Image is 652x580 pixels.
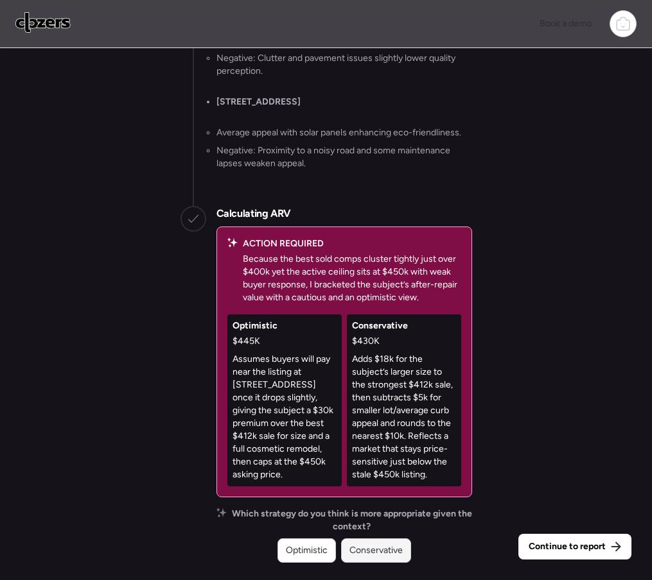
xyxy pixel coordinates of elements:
[15,12,71,33] img: Logo
[233,320,278,332] span: Optimistic
[352,320,408,332] span: Conservative
[352,353,456,481] p: Adds $18k for the subject’s larger size to the strongest $412k sale, then subtracts $5k for small...
[286,544,328,557] span: Optimistic
[233,353,337,481] p: Assumes buyers will pay near the listing at [STREET_ADDRESS] once it drops slightly, giving the s...
[243,253,461,304] p: Because the best sold comps cluster tightly just over $400k yet the active ceiling sits at $450k ...
[232,507,472,533] span: Which strategy do you think is more appropriate given the context?
[352,335,380,348] span: $430K
[243,237,324,250] span: ACTION REQUIRED
[216,52,472,78] li: Negative: Clutter and pavement issues slightly lower quality perception.
[540,18,592,29] span: Book a demo
[216,206,292,221] h2: Calculating ARV
[216,96,301,107] strong: [STREET_ADDRESS]
[349,544,403,557] span: Conservative
[529,540,606,553] span: Continue to report
[216,144,472,170] li: Negative: Proximity to a noisy road and some maintenance lapses weaken appeal.
[216,126,461,139] li: Average appeal with solar panels enhancing eco-friendliness.
[233,335,260,348] span: $445K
